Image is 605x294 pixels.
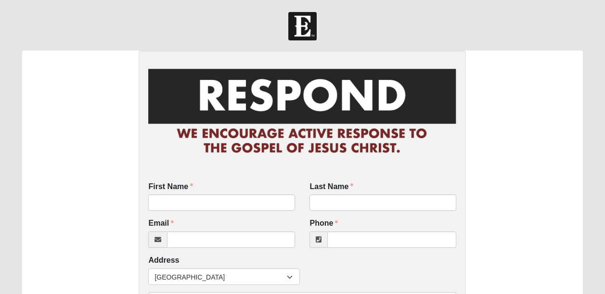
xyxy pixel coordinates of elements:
[148,181,193,192] label: First Name
[154,269,287,285] span: [GEOGRAPHIC_DATA]
[148,255,179,266] label: Address
[148,60,456,163] img: RespondCardHeader.png
[288,12,317,40] img: Church of Eleven22 Logo
[309,181,353,192] label: Last Name
[309,218,338,229] label: Phone
[148,218,174,229] label: Email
